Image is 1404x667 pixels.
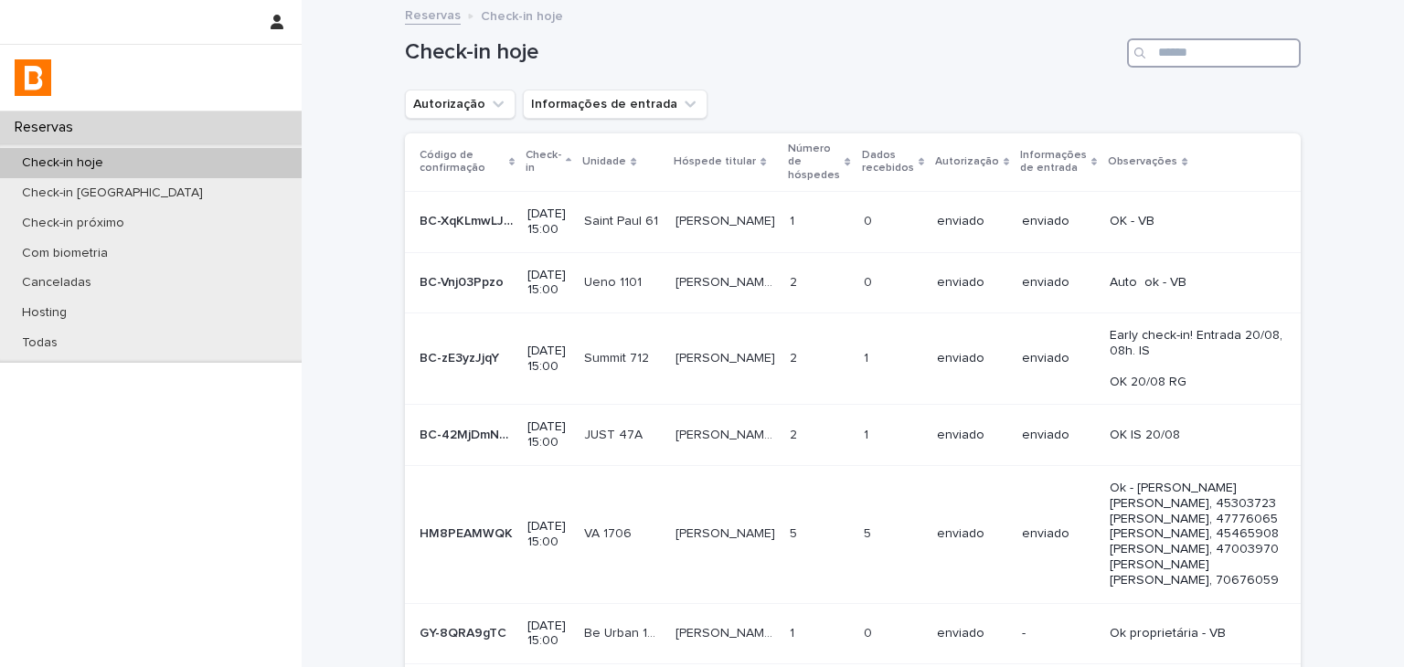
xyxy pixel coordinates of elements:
[790,523,801,542] p: 5
[675,347,779,366] p: Costa Moreira Vinicius
[1020,145,1087,179] p: Informações de entrada
[7,246,122,261] p: Com biometria
[420,424,516,443] p: BC-42MjDmNOx
[405,39,1120,66] h1: Check-in hoje
[523,90,707,119] button: Informações de entrada
[790,424,801,443] p: 2
[864,347,872,366] p: 1
[1022,526,1095,542] p: enviado
[862,145,914,179] p: Dados recebidos
[937,626,1007,641] p: enviado
[7,185,218,201] p: Check-in [GEOGRAPHIC_DATA]
[420,210,516,229] p: BC-XqKLmwLJW
[790,347,801,366] p: 2
[405,603,1314,664] tr: GY-8QRA9gTCGY-8QRA9gTC [DATE] 15:00Be Urban 1507Be Urban 1507 [PERSON_NAME] prop Be Urban 1507[PE...
[1110,481,1285,588] p: Ok - [PERSON_NAME] [PERSON_NAME], 45303723 [PERSON_NAME], 47776065 [PERSON_NAME], 45465908 [PERSO...
[935,152,999,172] p: Autorização
[675,424,779,443] p: Ludmila Carvalhedo Bellis
[937,275,1007,291] p: enviado
[527,619,569,650] p: [DATE] 15:00
[405,90,516,119] button: Autorização
[790,622,798,641] p: 1
[405,4,461,25] a: Reservas
[405,313,1314,405] tr: BC-zE3yzJjqYBC-zE3yzJjqY [DATE] 15:00Summit 712Summit 712 [PERSON_NAME][PERSON_NAME] 22 11 enviad...
[1022,351,1095,366] p: enviado
[1127,38,1301,68] input: Search
[15,59,51,96] img: zVaNuJHRTjyIjT5M9Xd5
[527,419,569,450] p: [DATE] 15:00
[527,344,569,375] p: [DATE] 15:00
[582,152,626,172] p: Unidade
[864,271,876,291] p: 0
[864,424,872,443] p: 1
[584,271,645,291] p: Ueno 1101
[584,210,662,229] p: Saint Paul 61
[937,214,1007,229] p: enviado
[420,523,516,542] p: HM8PEAMWQK
[584,347,653,366] p: Summit 712
[526,145,561,179] p: Check-in
[420,347,503,366] p: BC-zE3yzJjqY
[405,465,1314,603] tr: HM8PEAMWQKHM8PEAMWQK [DATE] 15:00VA 1706VA 1706 [PERSON_NAME][PERSON_NAME] 55 55 enviadoenviadoOk...
[7,335,72,351] p: Todas
[1110,214,1285,229] p: OK - VB
[790,271,801,291] p: 2
[527,206,569,238] p: [DATE] 15:00
[405,405,1314,466] tr: BC-42MjDmNOxBC-42MjDmNOx [DATE] 15:00JUST 47AJUST 47A [PERSON_NAME] [PERSON_NAME][PERSON_NAME] [P...
[527,519,569,550] p: [DATE] 15:00
[7,275,106,291] p: Canceladas
[675,523,779,542] p: [PERSON_NAME]
[1022,428,1095,443] p: enviado
[584,523,635,542] p: VA 1706
[937,428,1007,443] p: enviado
[1022,275,1095,291] p: enviado
[675,271,779,291] p: Priscilla Galindo Villas Boas
[481,5,563,25] p: Check-in hoje
[1110,428,1285,443] p: OK IS 20/08
[405,252,1314,313] tr: BC-Vnj03PpzoBC-Vnj03Ppzo [DATE] 15:00Ueno 1101Ueno 1101 [PERSON_NAME] Villas Boas[PERSON_NAME] Vi...
[420,622,510,641] p: GY-8QRA9gTC
[7,155,118,171] p: Check-in hoje
[1110,328,1285,389] p: Early check-in! Entrada 20/08, 08h. IS OK 20/08 RG
[7,216,139,231] p: Check-in próximo
[790,210,798,229] p: 1
[674,152,756,172] p: Hóspede titular
[584,424,646,443] p: JUST 47A
[527,268,569,299] p: [DATE] 15:00
[7,305,81,321] p: Hosting
[864,523,875,542] p: 5
[675,622,779,641] p: Andreika prop Be Urban 1507
[937,351,1007,366] p: enviado
[864,622,876,641] p: 0
[864,210,876,229] p: 0
[788,139,840,185] p: Número de hóspedes
[405,191,1314,252] tr: BC-XqKLmwLJWBC-XqKLmwLJW [DATE] 15:00Saint Paul 61Saint Paul 61 [PERSON_NAME][PERSON_NAME] 11 00 ...
[675,210,779,229] p: ALUAN UNGIEROWICZ
[584,622,665,641] p: Be Urban 1507
[1108,152,1177,172] p: Observações
[1022,626,1095,641] p: -
[1110,275,1285,291] p: Auto ok - VB
[937,526,1007,542] p: enviado
[420,271,507,291] p: BC-Vnj03Ppzo
[7,119,88,136] p: Reservas
[420,145,505,179] p: Código de confirmação
[1022,214,1095,229] p: enviado
[1110,626,1285,641] p: Ok proprietária - VB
